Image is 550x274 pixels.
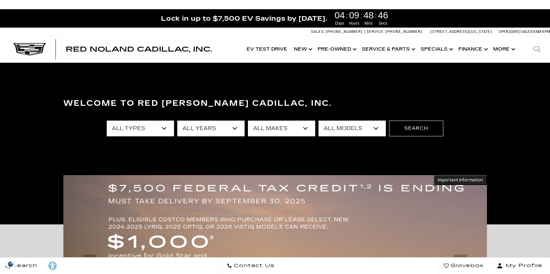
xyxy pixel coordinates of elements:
[248,121,315,136] select: Filter by make
[311,30,325,34] span: Sales:
[533,30,550,34] span: 9 AM-6 PM
[348,11,361,20] span: 09
[334,11,346,20] span: 04
[361,11,363,20] span: :
[375,11,377,20] span: :
[377,20,389,26] span: Secs
[359,36,417,62] a: Service & Parts
[66,45,212,53] span: Red Noland Cadillac, Inc.
[417,36,455,62] a: Specials
[364,30,424,34] a: Service: [PHONE_NUMBER]
[232,261,275,270] span: Contact Us
[346,11,348,20] span: :
[438,258,489,274] a: Glovebox
[490,36,517,62] button: More
[314,36,359,62] a: Pre-Owned
[13,43,46,56] img: Cadillac Dark Logo with Cadillac White Text
[10,261,37,270] span: Search
[161,14,327,23] span: Lock in up to $7,500 EV Savings by [DATE].
[449,261,484,270] span: Glovebox
[3,261,18,267] img: Opt-Out Icon
[503,261,542,270] span: My Profile
[539,12,547,20] a: Close
[177,121,245,136] select: Filter by year
[222,258,280,274] a: Contact Us
[430,30,492,34] a: [STREET_ADDRESS][US_STATE]
[363,20,375,26] span: Mins
[366,30,385,34] span: Service:
[377,11,389,20] span: 46
[291,36,314,62] a: New
[334,20,346,26] span: Days
[107,121,174,136] select: Filter by type
[243,36,291,62] a: EV Test Drive
[63,97,487,110] h3: Welcome to Red [PERSON_NAME] Cadillac, Inc.
[438,177,483,183] span: Important Information
[348,20,361,26] span: Hours
[499,30,520,34] span: Open [DATE]
[521,30,533,34] span: Sales:
[363,11,375,20] span: 48
[489,258,550,274] button: Open user profile menu
[434,175,487,185] button: Important Information
[319,121,386,136] select: Filter by model
[389,121,443,136] button: Search
[385,30,422,34] span: [PHONE_NUMBER]
[66,46,212,53] a: Red Noland Cadillac, Inc.
[326,30,363,34] span: [PHONE_NUMBER]
[455,36,490,62] a: Finance
[3,261,18,267] section: Click to Open Cookie Consent Modal
[311,30,364,34] a: Sales: [PHONE_NUMBER]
